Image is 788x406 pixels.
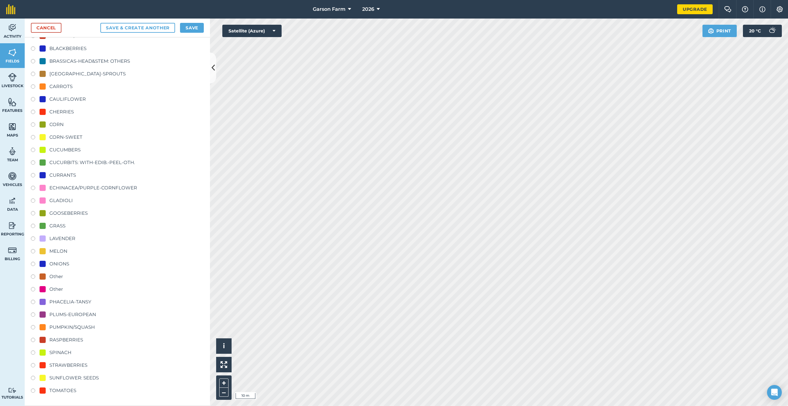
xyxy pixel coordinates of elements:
img: svg+xml;base64,PD94bWwgdmVyc2lvbj0iMS4wIiBlbmNvZGluZz0idXRmLTgiPz4KPCEtLSBHZW5lcmF0b3I6IEFkb2JlIE... [8,246,17,255]
div: GLADIOLI [49,197,73,204]
div: SPINACH [49,349,71,356]
img: fieldmargin Logo [6,4,15,14]
img: A cog icon [776,6,783,12]
img: Four arrows, one pointing top left, one top right, one bottom right and the last bottom left [220,361,227,368]
div: [GEOGRAPHIC_DATA]-SPROUTS [49,70,126,78]
img: svg+xml;base64,PHN2ZyB4bWxucz0iaHR0cDovL3d3dy53My5vcmcvMjAwMC9zdmciIHdpZHRoPSIxNyIgaGVpZ2h0PSIxNy... [759,6,765,13]
img: svg+xml;base64,PD94bWwgdmVyc2lvbj0iMS4wIiBlbmNvZGluZz0idXRmLTgiPz4KPCEtLSBHZW5lcmF0b3I6IEFkb2JlIE... [8,147,17,156]
span: i [223,342,225,350]
div: TOMATOES [49,387,76,394]
button: Satellite (Azure) [222,25,282,37]
div: PHACELIA-TANSY [49,298,91,306]
span: 2026 [362,6,374,13]
img: svg+xml;base64,PD94bWwgdmVyc2lvbj0iMS4wIiBlbmNvZGluZz0idXRmLTgiPz4KPCEtLSBHZW5lcmF0b3I6IEFkb2JlIE... [8,196,17,205]
div: Open Intercom Messenger [767,385,782,400]
a: Upgrade [677,4,713,14]
div: PLUMS-EUROPEAN [49,311,96,318]
div: LAVENDER [49,235,75,242]
div: Other [49,273,63,280]
div: ONIONS [49,260,69,268]
img: svg+xml;base64,PD94bWwgdmVyc2lvbj0iMS4wIiBlbmNvZGluZz0idXRmLTgiPz4KPCEtLSBHZW5lcmF0b3I6IEFkb2JlIE... [8,23,17,32]
button: Save [180,23,204,33]
div: CUCUMBERS [49,146,81,154]
span: 20 ° C [749,25,761,37]
div: SUNFLOWER: SEEDS [49,374,99,382]
a: Cancel [31,23,61,33]
img: svg+xml;base64,PHN2ZyB4bWxucz0iaHR0cDovL3d3dy53My5vcmcvMjAwMC9zdmciIHdpZHRoPSI1NiIgaGVpZ2h0PSI2MC... [8,48,17,57]
div: Other [49,285,63,293]
div: CHERRIES [49,108,74,116]
div: PUMPKIN/SQUASH [49,324,95,331]
div: CAULIFLOWER [49,95,86,103]
div: STRAWBERRIES [49,362,87,369]
img: svg+xml;base64,PD94bWwgdmVyc2lvbj0iMS4wIiBlbmNvZGluZz0idXRmLTgiPz4KPCEtLSBHZW5lcmF0b3I6IEFkb2JlIE... [8,171,17,181]
button: – [219,388,228,397]
span: Garson Farm [313,6,346,13]
button: Save & Create Another [100,23,175,33]
div: RASPBERRIES [49,336,83,344]
div: GRASS [49,222,65,230]
div: GOOSEBERRIES [49,209,88,217]
div: ECHINACEA/PURPLE-CORNFLOWER [49,184,137,192]
div: CUCURBITS: WITH-EDIB.-PEEL-OTH. [49,159,135,166]
img: Two speech bubbles overlapping with the left bubble in the forefront [724,6,731,12]
button: 20 °C [743,25,782,37]
div: MELON [49,247,67,255]
div: CURRANTS [49,171,76,179]
img: svg+xml;base64,PHN2ZyB4bWxucz0iaHR0cDovL3d3dy53My5vcmcvMjAwMC9zdmciIHdpZHRoPSI1NiIgaGVpZ2h0PSI2MC... [8,97,17,107]
div: CORN-SWEET [49,133,82,141]
div: BRASSICAS-HEAD&STEM: OTHERS [49,57,130,65]
button: Print [702,25,737,37]
div: CARROTS [49,83,73,90]
img: svg+xml;base64,PHN2ZyB4bWxucz0iaHR0cDovL3d3dy53My5vcmcvMjAwMC9zdmciIHdpZHRoPSI1NiIgaGVpZ2h0PSI2MC... [8,122,17,131]
img: svg+xml;base64,PD94bWwgdmVyc2lvbj0iMS4wIiBlbmNvZGluZz0idXRmLTgiPz4KPCEtLSBHZW5lcmF0b3I6IEFkb2JlIE... [8,221,17,230]
img: A question mark icon [741,6,749,12]
div: BLACKBERRIES [49,45,86,52]
div: CORN [49,121,64,128]
button: + [219,379,228,388]
img: svg+xml;base64,PD94bWwgdmVyc2lvbj0iMS4wIiBlbmNvZGluZz0idXRmLTgiPz4KPCEtLSBHZW5lcmF0b3I6IEFkb2JlIE... [8,387,17,393]
img: svg+xml;base64,PD94bWwgdmVyc2lvbj0iMS4wIiBlbmNvZGluZz0idXRmLTgiPz4KPCEtLSBHZW5lcmF0b3I6IEFkb2JlIE... [8,73,17,82]
img: svg+xml;base64,PD94bWwgdmVyc2lvbj0iMS4wIiBlbmNvZGluZz0idXRmLTgiPz4KPCEtLSBHZW5lcmF0b3I6IEFkb2JlIE... [766,25,778,37]
button: i [216,338,232,354]
img: svg+xml;base64,PHN2ZyB4bWxucz0iaHR0cDovL3d3dy53My5vcmcvMjAwMC9zdmciIHdpZHRoPSIxOSIgaGVpZ2h0PSIyNC... [708,27,714,35]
